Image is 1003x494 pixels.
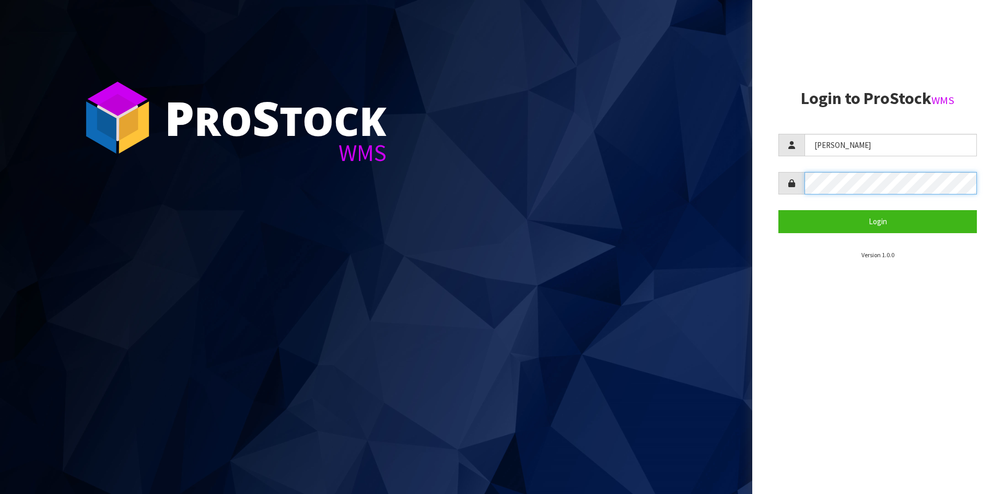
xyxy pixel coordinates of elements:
span: S [252,86,279,150]
input: Username [804,134,977,156]
small: WMS [931,94,954,107]
h2: Login to ProStock [778,89,977,108]
small: Version 1.0.0 [861,251,894,259]
div: WMS [165,141,387,165]
img: ProStock Cube [78,78,157,157]
div: ro tock [165,94,387,141]
span: P [165,86,194,150]
button: Login [778,210,977,233]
